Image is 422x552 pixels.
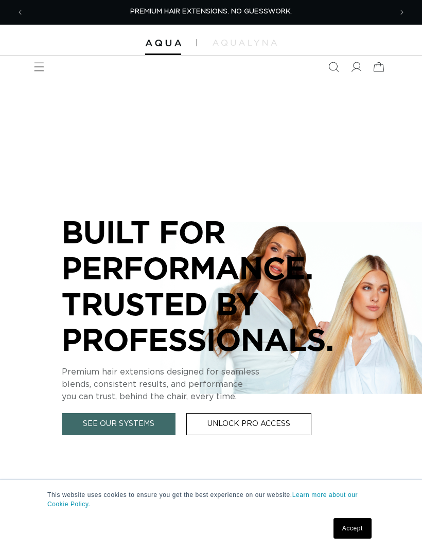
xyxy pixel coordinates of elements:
span: PREMIUM HAIR EXTENSIONS. NO GUESSWORK. [130,8,292,15]
a: Unlock Pro Access [186,413,311,435]
button: Previous announcement [9,1,31,24]
summary: Search [322,56,345,78]
img: Aqua Hair Extensions [145,40,181,47]
p: This website uses cookies to ensure you get the best experience on our website. [47,490,375,509]
p: Premium hair extensions designed for seamless blends, consistent results, and performance you can... [62,366,360,403]
a: Accept [333,518,372,539]
p: BUILT FOR PERFORMANCE. TRUSTED BY PROFESSIONALS. [62,214,360,357]
summary: Menu [28,56,50,78]
img: aqualyna.com [213,40,277,46]
a: See Our Systems [62,413,175,435]
button: Next announcement [391,1,413,24]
